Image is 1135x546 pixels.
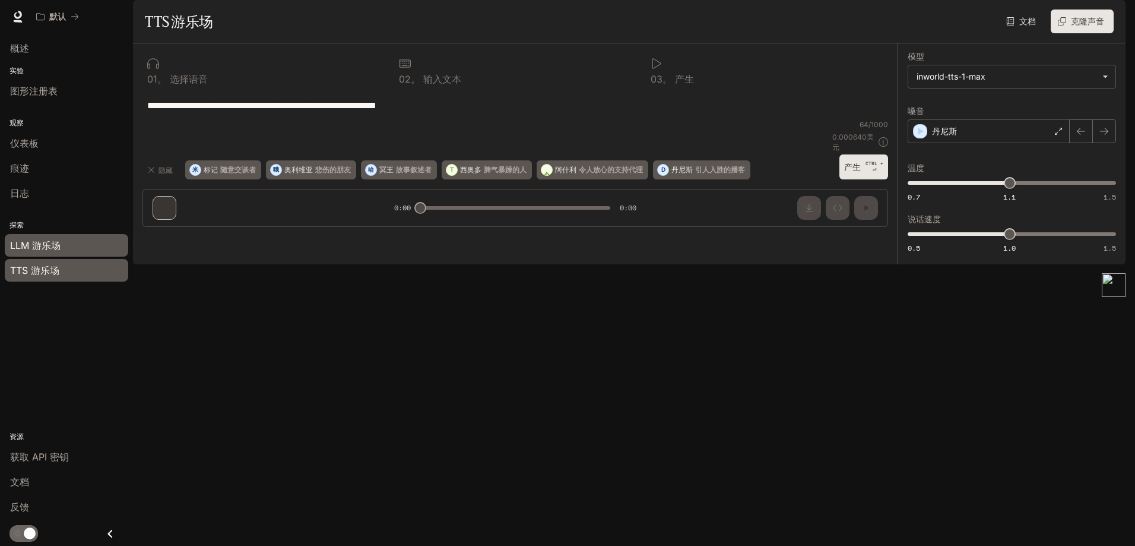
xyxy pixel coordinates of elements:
[273,166,279,173] font: 哦
[908,65,1115,88] div: inworld-tts-1-max
[908,243,920,253] font: 0.5
[662,73,672,85] font: 。
[147,73,153,85] font: 0
[653,160,750,179] button: D丹尼斯引人入胜的播客
[157,73,167,85] font: 。
[158,166,173,175] font: 隐藏
[860,120,888,129] font: 64/1000
[368,166,374,173] font: 哈
[1003,243,1016,253] font: 1.0
[832,132,867,141] font: 0.000640
[31,5,84,29] button: 所有工作区
[361,160,437,179] button: 哈冥王故事叙述者
[932,126,957,136] font: 丹尼斯
[908,163,924,173] font: 温度
[661,166,665,173] font: D
[675,73,694,85] font: 产生
[908,214,941,224] font: 说话速度
[908,192,920,202] font: 0.7
[908,51,924,61] font: 模型
[185,160,261,179] button: 米标记随意交谈者
[192,166,198,173] font: 米
[537,160,648,179] button: 一个阿什利令人放心的支持代理
[284,165,313,174] font: 奥利维亚
[671,165,693,174] font: 丹尼斯
[1003,192,1016,202] font: 1.1
[170,73,208,85] font: 选择语音
[379,165,394,174] font: 冥王
[399,73,405,85] font: 0
[917,71,985,81] font: inworld-tts-1-max
[204,165,218,174] font: 标记
[873,168,877,173] font: ⏎
[220,165,256,174] font: 随意交谈者
[695,165,745,174] font: 引人入胜的播客
[1104,243,1116,253] font: 1.5
[1104,192,1116,202] font: 1.5
[1051,10,1114,33] button: 克隆声音
[442,160,532,179] button: T西奥多脾气暴躁的人
[266,160,356,179] button: 哦奥利维亚悲伤的朋友
[844,162,861,172] font: 产生
[423,73,461,85] font: 输入文本
[865,160,883,166] font: CTRL +
[651,73,657,85] font: 0
[579,165,643,174] font: 令人放心的支持代理
[908,106,924,116] font: 嗓音
[315,165,351,174] font: 悲伤的朋友
[839,154,888,179] button: 产生CTRL +⏎
[396,165,432,174] font: 故事叙述者
[1019,16,1036,26] font: 文档
[657,73,662,85] font: 3
[1003,10,1041,33] a: 文档
[49,11,66,21] font: 默认
[555,165,576,174] font: 阿什利
[450,166,454,173] font: T
[153,73,157,85] font: 1
[142,160,180,179] button: 隐藏
[1071,16,1104,26] font: 克隆声音
[484,165,527,174] font: 脾气暴躁的人
[405,73,411,85] font: 2
[460,165,481,174] font: 西奥多
[145,12,213,30] font: TTS 游乐场
[411,73,420,85] font: 。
